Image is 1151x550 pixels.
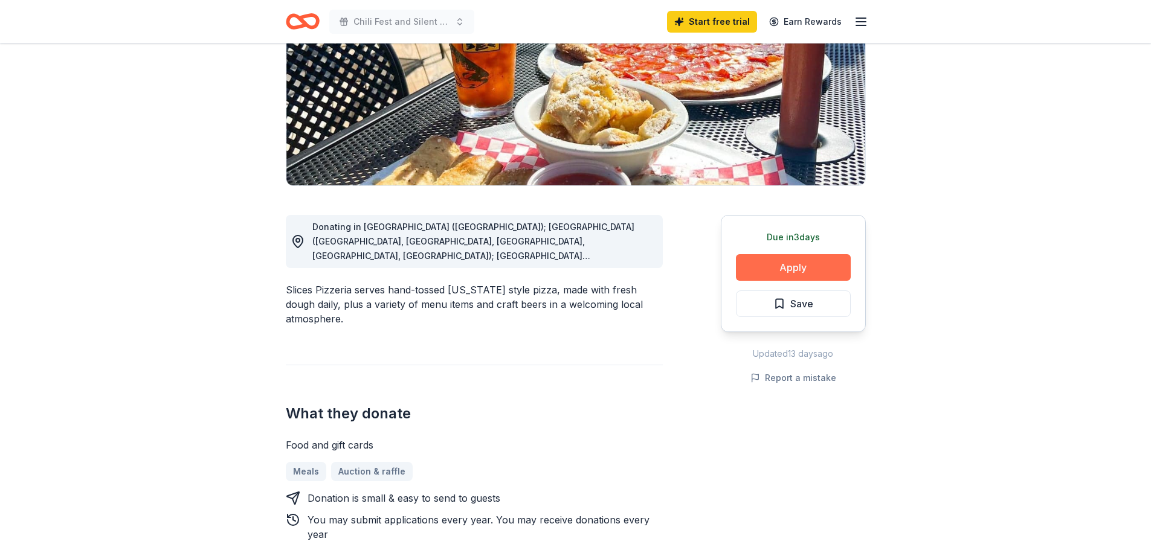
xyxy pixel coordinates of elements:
div: Updated 13 days ago [721,347,866,361]
a: Auction & raffle [331,462,413,481]
div: Food and gift cards [286,438,663,452]
h2: What they donate [286,404,663,423]
button: Chili Fest and Silent Auction [329,10,474,34]
a: Home [286,7,320,36]
button: Apply [736,254,851,281]
a: Meals [286,462,326,481]
span: Chili Fest and Silent Auction [353,14,450,29]
div: Slices Pizzeria serves hand-tossed [US_STATE] style pizza, made with fresh dough daily, plus a va... [286,283,663,326]
button: Report a mistake [750,371,836,385]
div: You may submit applications every year . You may receive donations every year [308,513,663,542]
span: Save [790,296,813,312]
a: Start free trial [667,11,757,33]
div: Due in 3 days [736,230,851,245]
a: Earn Rewards [762,11,849,33]
span: Donating in [GEOGRAPHIC_DATA] ([GEOGRAPHIC_DATA]); [GEOGRAPHIC_DATA] ([GEOGRAPHIC_DATA], [GEOGRAP... [312,222,634,464]
button: Save [736,290,851,317]
div: Donation is small & easy to send to guests [308,491,500,505]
